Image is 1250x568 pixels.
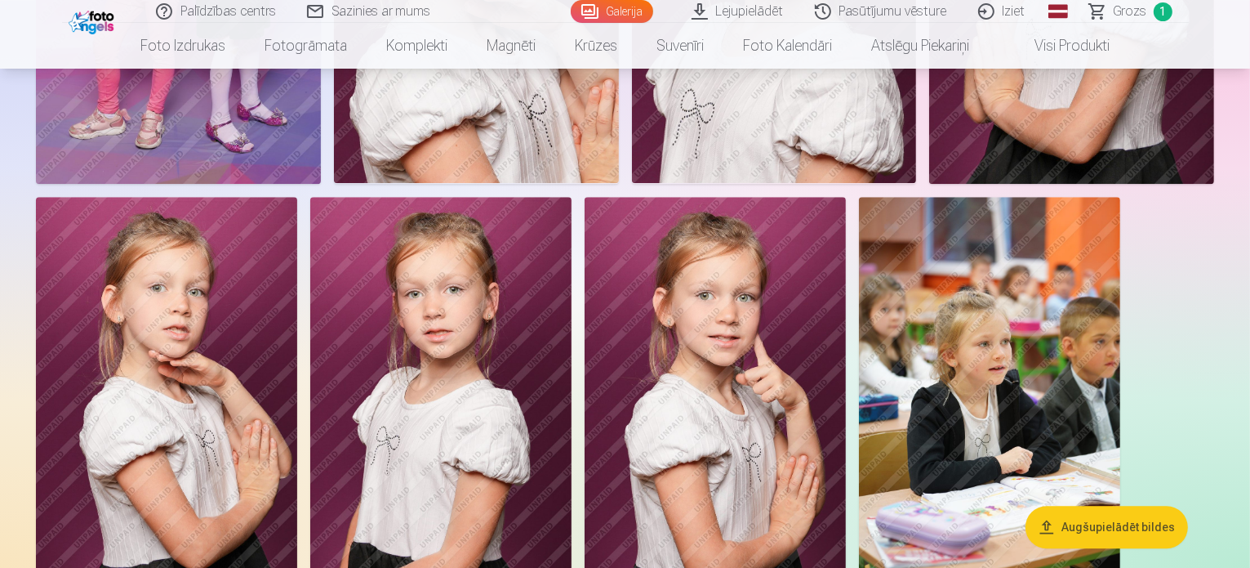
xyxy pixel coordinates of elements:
a: Fotogrāmata [245,23,367,69]
span: 1 [1154,2,1172,21]
a: Atslēgu piekariņi [852,23,989,69]
button: Augšupielādēt bildes [1025,506,1188,548]
img: /fa1 [69,7,118,34]
a: Magnēti [467,23,555,69]
a: Krūzes [555,23,637,69]
a: Visi produkti [989,23,1129,69]
a: Foto izdrukas [121,23,245,69]
a: Foto kalendāri [723,23,852,69]
a: Suvenīri [637,23,723,69]
span: Grozs [1114,2,1147,21]
a: Komplekti [367,23,467,69]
